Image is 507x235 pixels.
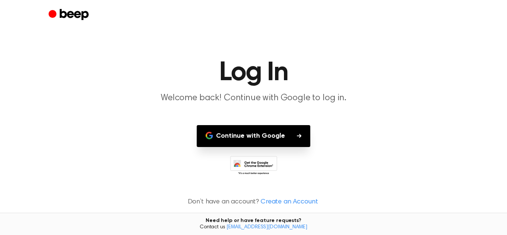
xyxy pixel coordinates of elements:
[261,197,318,207] a: Create an Account
[63,59,444,86] h1: Log In
[49,8,91,22] a: Beep
[4,224,503,231] span: Contact us
[197,125,310,147] button: Continue with Google
[111,92,396,104] p: Welcome back! Continue with Google to log in.
[226,225,307,230] a: [EMAIL_ADDRESS][DOMAIN_NAME]
[9,197,498,207] p: Don’t have an account?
